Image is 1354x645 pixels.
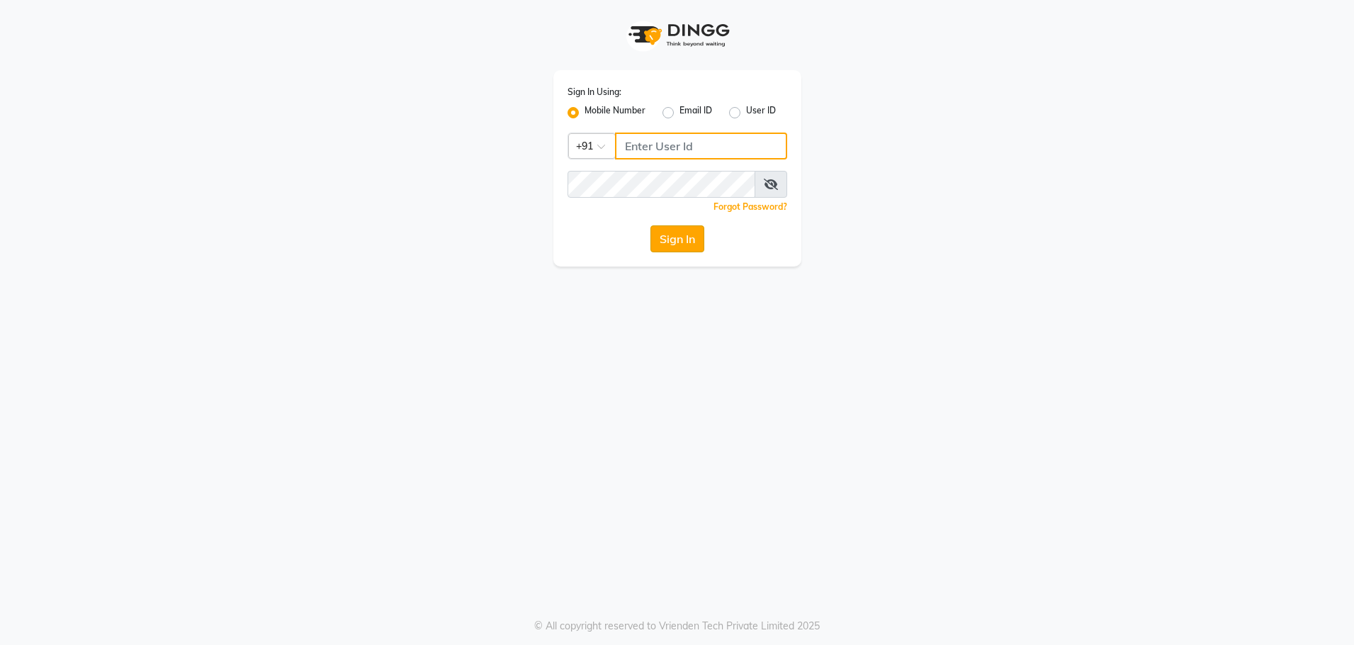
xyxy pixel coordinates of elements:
label: Sign In Using: [568,86,621,99]
button: Sign In [650,225,704,252]
input: Username [568,171,755,198]
label: User ID [746,104,776,121]
img: logo1.svg [621,14,734,56]
input: Username [615,133,787,159]
label: Mobile Number [585,104,645,121]
label: Email ID [679,104,712,121]
a: Forgot Password? [713,201,787,212]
